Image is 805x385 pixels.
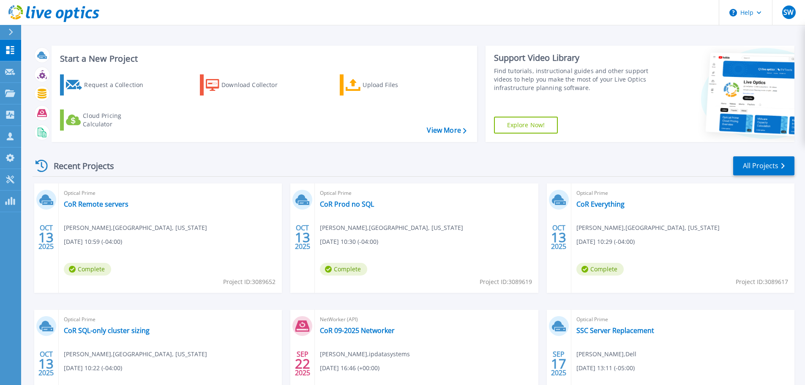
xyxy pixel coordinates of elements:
[64,363,122,373] span: [DATE] 10:22 (-04:00)
[320,237,378,246] span: [DATE] 10:30 (-04:00)
[200,74,294,96] a: Download Collector
[320,315,533,324] span: NetWorker (API)
[320,363,379,373] span: [DATE] 16:46 (+00:00)
[64,350,207,359] span: [PERSON_NAME] , [GEOGRAPHIC_DATA], [US_STATE]
[576,315,789,324] span: Optical Prime
[60,54,466,63] h3: Start a New Project
[33,156,126,176] div: Recent Projects
[295,234,310,241] span: 13
[295,348,311,379] div: SEP 2025
[60,109,154,131] a: Cloud Pricing Calculator
[320,223,463,232] span: [PERSON_NAME] , [GEOGRAPHIC_DATA], [US_STATE]
[295,360,310,367] span: 22
[320,200,374,208] a: CoR Prod no SQL
[783,9,794,16] span: SW
[64,237,122,246] span: [DATE] 10:59 (-04:00)
[363,76,430,93] div: Upload Files
[38,348,54,379] div: OCT 2025
[551,348,567,379] div: SEP 2025
[576,363,635,373] span: [DATE] 13:11 (-05:00)
[576,326,654,335] a: SSC Server Replacement
[576,237,635,246] span: [DATE] 10:29 (-04:00)
[64,263,111,276] span: Complete
[38,222,54,253] div: OCT 2025
[494,52,652,63] div: Support Video Library
[223,277,276,287] span: Project ID: 3089652
[551,360,566,367] span: 17
[576,223,720,232] span: [PERSON_NAME] , [GEOGRAPHIC_DATA], [US_STATE]
[64,223,207,232] span: [PERSON_NAME] , [GEOGRAPHIC_DATA], [US_STATE]
[64,315,277,324] span: Optical Prime
[320,350,410,359] span: [PERSON_NAME] , ipdatasystems
[320,188,533,198] span: Optical Prime
[427,126,466,134] a: View More
[83,112,150,128] div: Cloud Pricing Calculator
[320,326,395,335] a: CoR 09-2025 Networker
[84,76,152,93] div: Request a Collection
[736,277,788,287] span: Project ID: 3089617
[576,263,624,276] span: Complete
[480,277,532,287] span: Project ID: 3089619
[60,74,154,96] a: Request a Collection
[64,188,277,198] span: Optical Prime
[295,222,311,253] div: OCT 2025
[64,326,150,335] a: CoR SQL-only cluster sizing
[38,360,54,367] span: 13
[733,156,794,175] a: All Projects
[576,350,636,359] span: [PERSON_NAME] , Dell
[64,200,128,208] a: CoR Remote servers
[576,200,625,208] a: CoR Everything
[221,76,289,93] div: Download Collector
[551,234,566,241] span: 13
[551,222,567,253] div: OCT 2025
[494,67,652,92] div: Find tutorials, instructional guides and other support videos to help you make the most of your L...
[340,74,434,96] a: Upload Files
[576,188,789,198] span: Optical Prime
[320,263,367,276] span: Complete
[494,117,558,134] a: Explore Now!
[38,234,54,241] span: 13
